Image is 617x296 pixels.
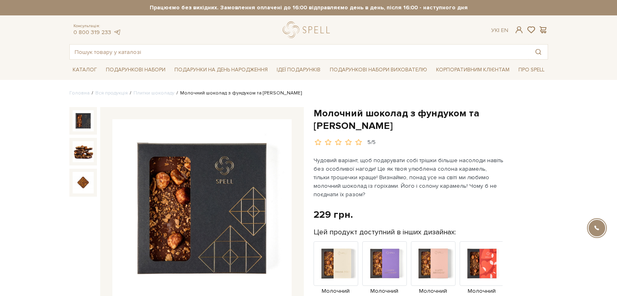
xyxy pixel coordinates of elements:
img: Молочний шоколад з фундуком та солоною карамеллю [73,110,94,131]
strong: Працюємо без вихідних. Замовлення оплачені до 16:00 відправляємо день в день, після 16:00 - насту... [69,4,548,11]
img: Продукт [362,241,407,286]
a: Про Spell [515,64,548,76]
a: Головна [69,90,90,96]
a: Каталог [69,64,100,76]
div: 5/5 [368,139,376,146]
a: Вся продукція [95,90,128,96]
a: Подарунки на День народження [171,64,271,76]
a: 0 800 319 233 [73,29,111,36]
div: Ук [491,27,508,34]
a: telegram [113,29,121,36]
div: 229 грн. [314,208,353,221]
a: En [501,27,508,34]
h1: Молочний шоколад з фундуком та [PERSON_NAME] [314,107,548,132]
img: Молочний шоколад з фундуком та солоною карамеллю [73,172,94,193]
img: Продукт [314,241,358,286]
img: Продукт [411,241,456,286]
a: Подарункові набори вихователю [327,63,430,77]
a: Подарункові набори [103,64,169,76]
span: | [498,27,499,34]
a: Корпоративним клієнтам [433,63,513,77]
input: Пошук товару у каталозі [70,45,529,59]
p: Чудовий варіант, щоб подарувати собі трішки більше насолоди навіть без особливої нагоди! Це як тв... [314,156,504,199]
label: Цей продукт доступний в інших дизайнах: [314,227,456,237]
button: Пошук товару у каталозі [529,45,548,59]
li: Молочний шоколад з фундуком та [PERSON_NAME] [174,90,302,97]
a: Плитки шоколаду [133,90,174,96]
img: Продукт [460,241,504,286]
span: Консультація: [73,24,121,29]
img: Молочний шоколад з фундуком та солоною карамеллю [73,141,94,162]
a: Ідеї подарунків [273,64,324,76]
a: logo [283,21,333,38]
